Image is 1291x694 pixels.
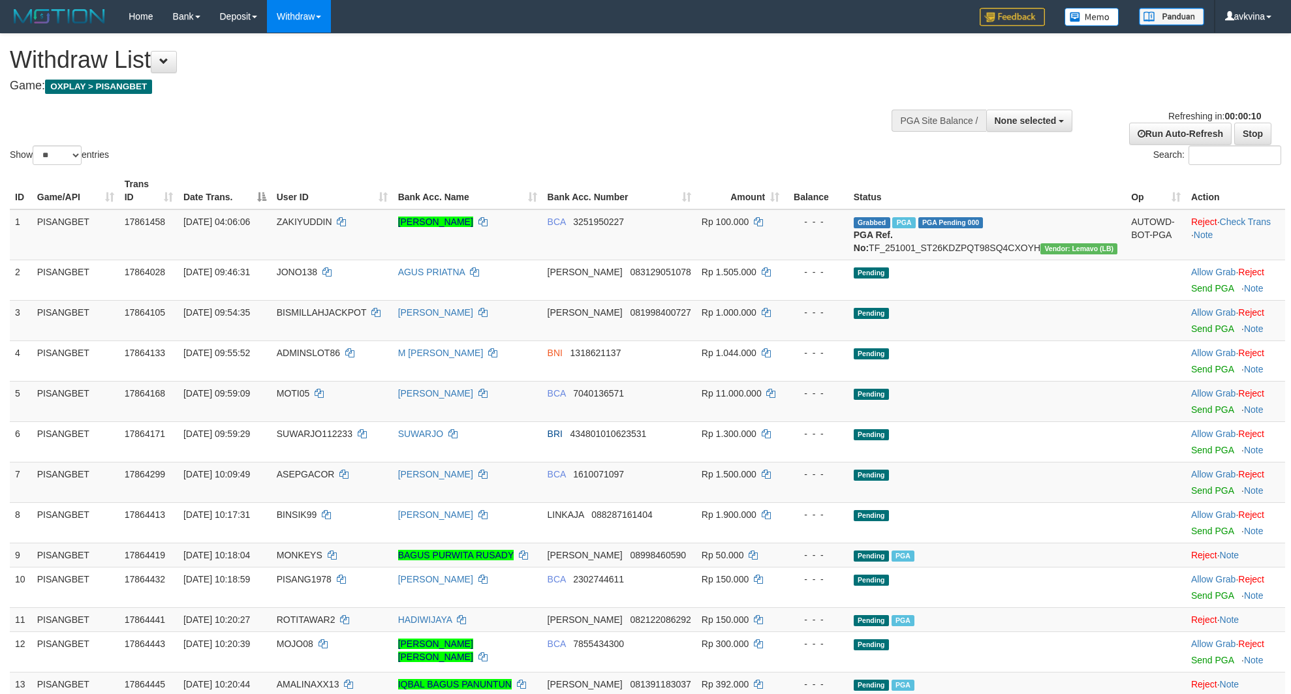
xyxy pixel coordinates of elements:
span: Rp 1.300.000 [702,429,756,439]
a: Reject [1238,574,1264,584]
a: Send PGA [1191,283,1234,294]
a: Reject [1238,267,1264,277]
span: AMALINAXX13 [277,679,339,689]
span: Pending [854,510,889,521]
span: LINKAJA [548,509,584,520]
span: ASEPGACOR [277,469,335,479]
td: PISANGBET [32,607,119,631]
span: [DATE] 09:55:52 [183,348,250,358]
span: BINSIK99 [277,509,317,520]
a: Allow Grab [1191,267,1236,277]
span: Copy 1610071097 to clipboard [573,469,624,479]
span: [DATE] 10:20:44 [183,679,250,689]
a: Reject [1191,550,1217,560]
span: Copy 088287161404 to clipboard [591,509,652,520]
a: IQBAL BAGUS PANUNTUN [398,679,512,689]
th: Status [848,172,1126,209]
span: 17864419 [125,550,165,560]
span: [PERSON_NAME] [548,267,623,277]
span: Pending [854,308,889,319]
span: Rp 100.000 [702,217,749,227]
td: PISANGBET [32,631,119,672]
b: PGA Ref. No: [854,230,893,253]
span: 17864299 [125,469,165,479]
th: Op: activate to sort column ascending [1126,172,1186,209]
span: · [1191,267,1238,277]
span: [DATE] 09:46:31 [183,267,250,277]
th: Action [1186,172,1285,209]
a: Send PGA [1191,404,1234,415]
span: · [1191,509,1238,520]
td: 10 [10,567,32,607]
a: Note [1244,445,1264,455]
th: Balance [785,172,848,209]
a: Reject [1238,429,1264,439]
a: [PERSON_NAME] [398,388,473,399]
span: Copy 081391183037 to clipboard [630,679,691,689]
span: MOJO08 [277,639,313,649]
span: Marked by avkrizkynain [892,680,914,691]
a: Allow Grab [1191,639,1236,649]
span: [DATE] 10:18:59 [183,574,250,584]
td: PISANGBET [32,260,119,300]
span: Marked by avkrizkynain [892,615,914,626]
span: BCA [548,388,566,399]
td: PISANGBET [32,209,119,260]
td: · [1186,381,1285,421]
th: Bank Acc. Number: activate to sort column ascending [542,172,696,209]
div: - - - [790,508,843,521]
a: Check Trans [1220,217,1271,227]
a: [PERSON_NAME] [398,574,473,584]
span: · [1191,307,1238,318]
div: - - - [790,678,843,691]
span: BCA [548,639,566,649]
div: - - - [790,427,843,440]
a: Send PGA [1191,655,1234,665]
td: · [1186,462,1285,502]
span: [DATE] 04:06:06 [183,217,250,227]
span: Marked by avkwilly [892,217,915,228]
span: Rp 1.505.000 [702,267,756,277]
span: Pending [854,575,889,586]
td: · [1186,543,1285,567]
a: Reject [1238,307,1264,318]
span: ROTITAWAR2 [277,614,335,625]
img: Button%20Memo.svg [1065,8,1119,26]
a: Note [1244,324,1264,334]
span: Rp 150.000 [702,574,749,584]
a: Reject [1238,348,1264,358]
label: Show entries [10,145,109,165]
span: Copy 08998460590 to clipboard [630,550,686,560]
span: BRI [548,429,563,439]
a: Reject [1191,614,1217,625]
a: [PERSON_NAME] [398,307,473,318]
a: Send PGA [1191,526,1234,536]
th: Date Trans.: activate to sort column descending [178,172,272,209]
th: Amount: activate to sort column ascending [696,172,785,209]
select: Showentries [33,145,82,165]
span: 17864168 [125,388,165,399]
div: - - - [790,215,843,228]
a: AGUS PRIATNA [398,267,465,277]
td: · · [1186,209,1285,260]
span: None selected [995,115,1057,126]
a: Allow Grab [1191,429,1236,439]
td: 2 [10,260,32,300]
td: PISANGBET [32,567,119,607]
td: PISANGBET [32,421,119,462]
a: Send PGA [1191,485,1234,496]
td: PISANGBET [32,300,119,340]
img: panduan.png [1139,8,1204,25]
a: Note [1244,404,1264,415]
span: Pending [854,680,889,691]
div: - - - [790,387,843,400]
td: · [1186,260,1285,300]
label: Search: [1153,145,1281,165]
span: Copy 3251950227 to clipboard [573,217,624,227]
span: BCA [548,574,566,584]
span: Copy 082122086292 to clipboard [630,614,691,625]
a: [PERSON_NAME] [398,509,473,520]
a: Note [1244,590,1264,601]
a: [PERSON_NAME] [398,469,473,479]
span: [DATE] 09:59:29 [183,429,250,439]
